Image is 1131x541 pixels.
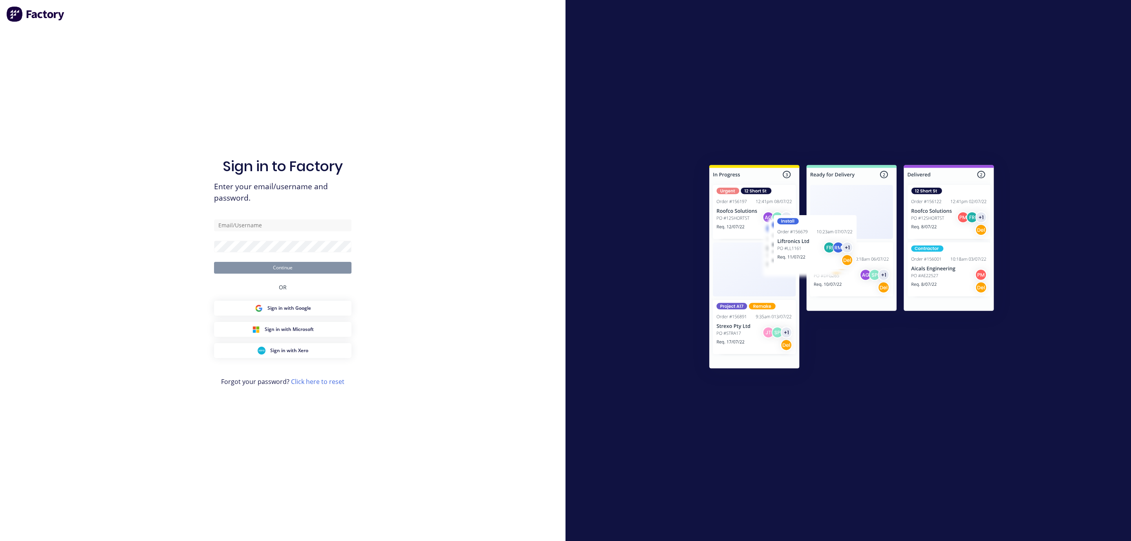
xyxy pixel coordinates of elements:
span: Sign in with Google [267,305,311,312]
div: OR [279,274,287,301]
button: Google Sign inSign in with Google [214,301,351,316]
span: Enter your email/username and password. [214,181,351,204]
img: Microsoft Sign in [252,325,260,333]
span: Sign in with Xero [270,347,308,354]
button: Xero Sign inSign in with Xero [214,343,351,358]
span: Sign in with Microsoft [265,326,314,333]
a: Click here to reset [291,377,344,386]
button: Microsoft Sign inSign in with Microsoft [214,322,351,337]
input: Email/Username [214,219,351,231]
span: Forgot your password? [221,377,344,386]
img: Google Sign in [255,304,263,312]
img: Xero Sign in [258,347,265,355]
h1: Sign in to Factory [223,158,343,175]
img: Factory [6,6,65,22]
img: Sign in [692,149,1011,387]
button: Continue [214,262,351,274]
